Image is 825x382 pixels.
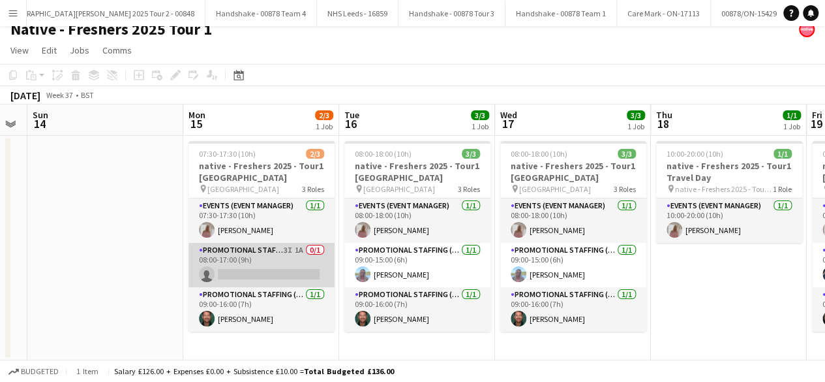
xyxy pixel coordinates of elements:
[344,287,490,332] app-card-role: Promotional Staffing (Brand Ambassadors)1/109:00-16:00 (7h)[PERSON_NAME]
[188,109,205,121] span: Mon
[205,1,317,26] button: Handshake - 00878 Team 4
[614,184,636,194] span: 3 Roles
[21,367,59,376] span: Budgeted
[188,160,335,183] h3: native - Freshers 2025 - Tour1 [GEOGRAPHIC_DATA]
[511,149,567,159] span: 08:00-18:00 (10h)
[799,22,815,37] app-user-avatar: native Staffing
[31,116,48,131] span: 14
[458,184,480,194] span: 3 Roles
[398,1,505,26] button: Handshake - 00878 Tour 3
[667,149,723,159] span: 10:00-20:00 (10h)
[187,116,205,131] span: 15
[43,90,76,100] span: Week 37
[355,149,412,159] span: 08:00-18:00 (10h)
[97,42,137,59] a: Comms
[519,184,591,194] span: [GEOGRAPHIC_DATA]
[304,366,394,376] span: Total Budgeted £136.00
[65,42,95,59] a: Jobs
[10,44,29,56] span: View
[188,287,335,332] app-card-role: Promotional Staffing (Brand Ambassadors)1/109:00-16:00 (7h)[PERSON_NAME]
[773,149,792,159] span: 1/1
[344,141,490,332] app-job-card: 08:00-18:00 (10h)3/3native - Freshers 2025 - Tour1 [GEOGRAPHIC_DATA] [GEOGRAPHIC_DATA]3 RolesEven...
[7,364,61,379] button: Budgeted
[342,116,359,131] span: 16
[812,109,822,121] span: Fri
[10,89,40,102] div: [DATE]
[500,199,646,243] app-card-role: Events (Event Manager)1/108:00-18:00 (10h)[PERSON_NAME]
[505,1,617,26] button: Handshake - 00878 Team 1
[462,149,480,159] span: 3/3
[783,110,801,120] span: 1/1
[627,110,645,120] span: 3/3
[656,160,802,183] h3: native - Freshers 2025 - Tour1 Travel Day
[472,121,488,131] div: 1 Job
[316,121,333,131] div: 1 Job
[656,109,672,121] span: Thu
[500,109,517,121] span: Wed
[500,160,646,183] h3: native - Freshers 2025 - Tour1 [GEOGRAPHIC_DATA]
[37,42,62,59] a: Edit
[656,141,802,243] app-job-card: 10:00-20:00 (10h)1/1native - Freshers 2025 - Tour1 Travel Day native - Freshers 2025 - Tour1 Trav...
[773,184,792,194] span: 1 Role
[810,116,822,131] span: 19
[72,366,103,376] span: 1 item
[656,199,802,243] app-card-role: Events (Event Manager)1/110:00-20:00 (10h)[PERSON_NAME]
[114,366,394,376] div: Salary £126.00 + Expenses £0.00 + Subsistence £10.00 =
[618,149,636,159] span: 3/3
[315,110,333,120] span: 2/3
[188,199,335,243] app-card-role: Events (Event Manager)1/107:30-17:30 (10h)[PERSON_NAME]
[188,243,335,287] app-card-role: Promotional Staffing (Brand Ambassadors)3I1A0/108:00-17:00 (9h)
[5,42,34,59] a: View
[344,199,490,243] app-card-role: Events (Event Manager)1/108:00-18:00 (10h)[PERSON_NAME]
[617,1,711,26] button: Care Mark - ON-17113
[783,121,800,131] div: 1 Job
[10,20,212,39] h1: Native - Freshers 2025 Tour 1
[627,121,644,131] div: 1 Job
[317,1,398,26] button: NHS Leeds - 16859
[344,243,490,287] app-card-role: Promotional Staffing (Brand Ambassadors)1/109:00-15:00 (6h)[PERSON_NAME]
[654,116,672,131] span: 18
[199,149,256,159] span: 07:30-17:30 (10h)
[306,149,324,159] span: 2/3
[500,287,646,332] app-card-role: Promotional Staffing (Brand Ambassadors)1/109:00-16:00 (7h)[PERSON_NAME]
[471,110,489,120] span: 3/3
[344,109,359,121] span: Tue
[70,44,89,56] span: Jobs
[302,184,324,194] span: 3 Roles
[102,44,132,56] span: Comms
[344,160,490,183] h3: native - Freshers 2025 - Tour1 [GEOGRAPHIC_DATA]
[207,184,279,194] span: [GEOGRAPHIC_DATA]
[42,44,57,56] span: Edit
[33,109,48,121] span: Sun
[500,243,646,287] app-card-role: Promotional Staffing (Brand Ambassadors)1/109:00-15:00 (6h)[PERSON_NAME]
[363,184,435,194] span: [GEOGRAPHIC_DATA]
[500,141,646,332] app-job-card: 08:00-18:00 (10h)3/3native - Freshers 2025 - Tour1 [GEOGRAPHIC_DATA] [GEOGRAPHIC_DATA]3 RolesEven...
[188,141,335,332] app-job-card: 07:30-17:30 (10h)2/3native - Freshers 2025 - Tour1 [GEOGRAPHIC_DATA] [GEOGRAPHIC_DATA]3 RolesEven...
[81,90,94,100] div: BST
[675,184,773,194] span: native - Freshers 2025 - Tour1 Travel Day
[498,116,517,131] span: 17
